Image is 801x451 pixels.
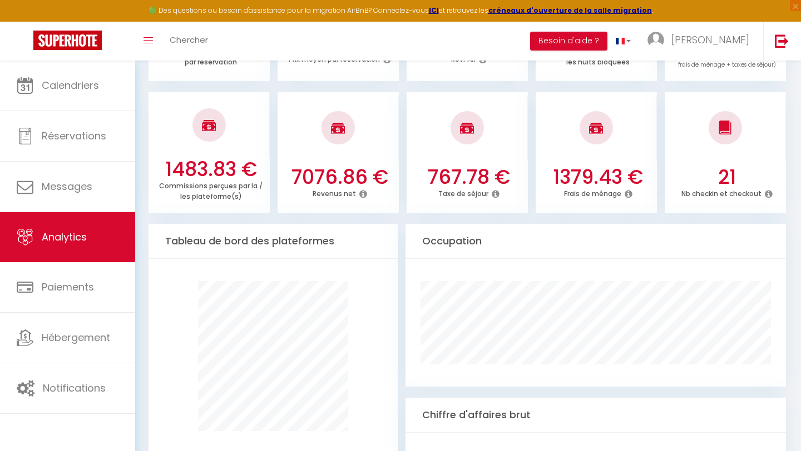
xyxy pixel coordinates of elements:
[161,22,216,61] a: Chercher
[284,166,396,189] h3: 7076.86 €
[639,22,763,61] a: ... [PERSON_NAME]
[155,158,267,181] h3: 1483.83 €
[43,381,106,395] span: Notifications
[671,166,783,189] h3: 21
[429,6,439,15] a: ICI
[42,330,110,344] span: Hébergement
[42,179,92,193] span: Messages
[42,78,99,92] span: Calendriers
[564,187,621,198] p: Frais de ménage
[681,187,762,198] p: Nb checkin et checkout
[9,4,42,38] button: Ouvrir le widget de chat LiveChat
[530,32,607,51] button: Besoin d'aide ?
[313,187,356,198] p: Revenus net
[647,32,664,48] img: ...
[671,33,749,47] span: [PERSON_NAME]
[438,187,488,198] p: Taxe de séjour
[33,31,102,50] img: Super Booking
[289,52,380,64] p: Prix moyen par réservation
[42,129,106,143] span: Réservations
[159,179,263,201] p: Commissions perçues par la / les plateforme(s)
[488,6,652,15] a: créneaux d'ouverture de la salle migration
[406,398,786,433] div: Chiffre d'affaires brut
[149,224,398,259] div: Tableau de bord des plateformes
[160,44,263,67] p: Nombre de nuits en moyenne par réservation
[42,280,94,294] span: Paiements
[406,224,786,259] div: Occupation
[545,44,651,67] p: Taux d'occupation en excluant les nuits bloquées
[413,166,525,189] h3: 767.78 €
[170,34,208,46] span: Chercher
[42,230,87,244] span: Analytics
[542,166,654,189] h3: 1379.43 €
[775,34,789,48] img: logout
[451,52,476,64] p: RevPAR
